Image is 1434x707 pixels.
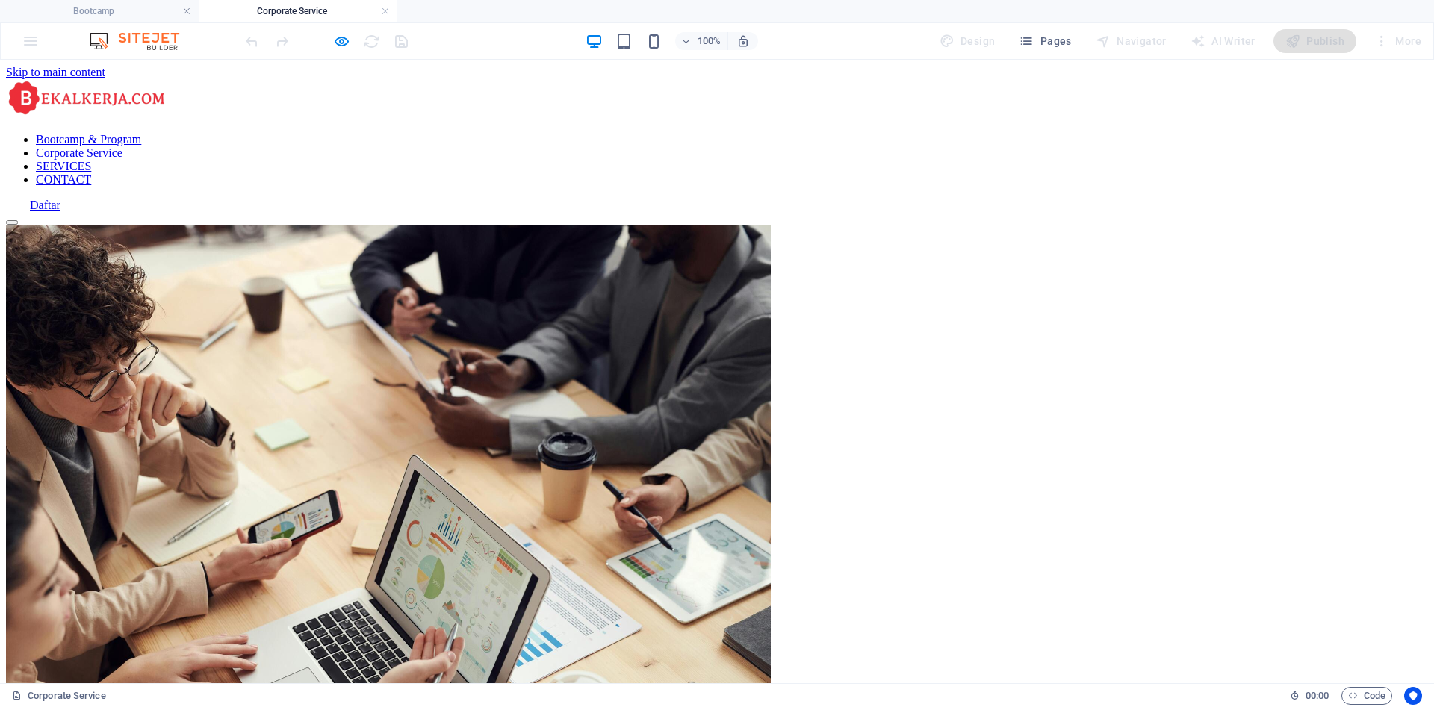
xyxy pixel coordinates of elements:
[332,32,350,50] button: Click here to leave preview mode and continue editing
[1341,687,1392,705] button: Code
[199,3,397,19] h4: Corporate Service
[675,32,728,50] button: 100%
[698,32,721,50] h6: 100%
[86,32,198,50] img: Editor Logo
[1316,690,1318,701] span: :
[1019,34,1071,49] span: Pages
[1404,687,1422,705] button: Usercentrics
[12,687,106,705] a: Click to cancel selection. Double-click to open Pages
[1306,687,1329,705] span: 00 00
[1290,687,1329,705] h6: Session time
[934,29,1002,53] div: Design (Ctrl+Alt+Y)
[736,34,750,48] i: On resize automatically adjust zoom level to fit chosen device.
[1348,687,1385,705] span: Code
[1013,29,1077,53] button: Pages
[6,6,105,19] a: Skip to main content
